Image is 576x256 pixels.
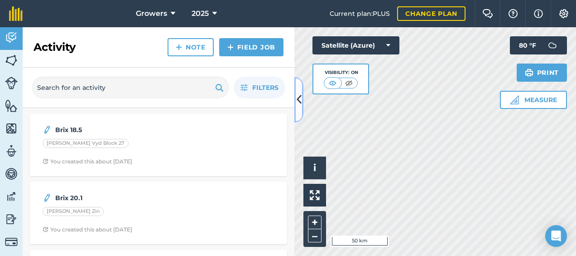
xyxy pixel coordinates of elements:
[168,38,214,56] a: Note
[5,31,18,44] img: svg+xml;base64,PD94bWwgdmVyc2lvbj0iMS4wIiBlbmNvZGluZz0idXRmLTgiPz4KPCEtLSBHZW5lcmF0b3I6IEFkb2JlIE...
[227,42,234,53] img: svg+xml;base64,PHN2ZyB4bWxucz0iaHR0cDovL3d3dy53My5vcmcvMjAwMC9zdmciIHdpZHRoPSIxNCIgaGVpZ2h0PSIyNC...
[558,9,569,18] img: A cog icon
[43,226,48,232] img: Clock with arrow pointing clockwise
[500,91,567,109] button: Measure
[397,6,466,21] a: Change plan
[252,83,278,93] span: Filters
[35,119,282,171] a: Brix 18.5[PERSON_NAME] Vyd Block 27Clock with arrow pointing clockwiseYou created this about [DATE]
[43,192,52,203] img: svg+xml;base64,PD94bWwgdmVyc2lvbj0iMS4wIiBlbmNvZGluZz0idXRmLTgiPz4KPCEtLSBHZW5lcmF0b3I6IEFkb2JlIE...
[545,225,567,247] div: Open Intercom Messenger
[234,77,285,98] button: Filters
[324,69,358,76] div: Visibility: On
[312,36,399,54] button: Satellite (Azure)
[43,124,52,135] img: svg+xml;base64,PD94bWwgdmVyc2lvbj0iMS4wIiBlbmNvZGluZz0idXRmLTgiPz4KPCEtLSBHZW5lcmF0b3I6IEFkb2JlIE...
[543,36,562,54] img: svg+xml;base64,PD94bWwgdmVyc2lvbj0iMS4wIiBlbmNvZGluZz0idXRmLTgiPz4KPCEtLSBHZW5lcmF0b3I6IEFkb2JlIE...
[34,40,76,54] h2: Activity
[5,99,18,113] img: svg+xml;base64,PHN2ZyB4bWxucz0iaHR0cDovL3d3dy53My5vcmcvMjAwMC9zdmciIHdpZHRoPSI1NiIgaGVpZ2h0PSI2MC...
[519,36,536,54] span: 80 ° F
[508,9,518,18] img: A question mark icon
[510,95,519,104] img: Ruler icon
[136,8,167,19] span: Growers
[313,162,316,173] span: i
[55,193,199,203] strong: Brix 20.1
[9,6,23,21] img: fieldmargin Logo
[327,79,338,88] img: svg+xml;base64,PHN2ZyB4bWxucz0iaHR0cDovL3d3dy53My5vcmcvMjAwMC9zdmciIHdpZHRoPSI1MCIgaGVpZ2h0PSI0MC...
[5,54,18,67] img: svg+xml;base64,PHN2ZyB4bWxucz0iaHR0cDovL3d3dy53My5vcmcvMjAwMC9zdmciIHdpZHRoPSI1NiIgaGVpZ2h0PSI2MC...
[43,158,48,164] img: Clock with arrow pointing clockwise
[510,36,567,54] button: 80 °F
[525,67,533,78] img: svg+xml;base64,PHN2ZyB4bWxucz0iaHR0cDovL3d3dy53My5vcmcvMjAwMC9zdmciIHdpZHRoPSIxOSIgaGVpZ2h0PSIyNC...
[5,167,18,181] img: svg+xml;base64,PD94bWwgdmVyc2lvbj0iMS4wIiBlbmNvZGluZz0idXRmLTgiPz4KPCEtLSBHZW5lcmF0b3I6IEFkb2JlIE...
[5,77,18,89] img: svg+xml;base64,PD94bWwgdmVyc2lvbj0iMS4wIiBlbmNvZGluZz0idXRmLTgiPz4KPCEtLSBHZW5lcmF0b3I6IEFkb2JlIE...
[219,38,283,56] a: Field Job
[176,42,182,53] img: svg+xml;base64,PHN2ZyB4bWxucz0iaHR0cDovL3d3dy53My5vcmcvMjAwMC9zdmciIHdpZHRoPSIxNCIgaGVpZ2h0PSIyNC...
[534,8,543,19] img: svg+xml;base64,PHN2ZyB4bWxucz0iaHR0cDovL3d3dy53My5vcmcvMjAwMC9zdmciIHdpZHRoPSIxNyIgaGVpZ2h0PSIxNy...
[5,190,18,203] img: svg+xml;base64,PD94bWwgdmVyc2lvbj0iMS4wIiBlbmNvZGluZz0idXRmLTgiPz4KPCEtLSBHZW5lcmF0b3I6IEFkb2JlIE...
[55,125,199,135] strong: Brix 18.5
[43,226,132,233] div: You created this about [DATE]
[308,216,322,229] button: +
[215,82,224,93] img: svg+xml;base64,PHN2ZyB4bWxucz0iaHR0cDovL3d3dy53My5vcmcvMjAwMC9zdmciIHdpZHRoPSIxOSIgaGVpZ2h0PSIyNC...
[43,158,132,165] div: You created this about [DATE]
[330,9,390,19] span: Current plan : PLUS
[5,236,18,248] img: svg+xml;base64,PD94bWwgdmVyc2lvbj0iMS4wIiBlbmNvZGluZz0idXRmLTgiPz4KPCEtLSBHZW5lcmF0b3I6IEFkb2JlIE...
[343,79,355,88] img: svg+xml;base64,PHN2ZyB4bWxucz0iaHR0cDovL3d3dy53My5vcmcvMjAwMC9zdmciIHdpZHRoPSI1MCIgaGVpZ2h0PSI0MC...
[35,187,282,239] a: Brix 20.1[PERSON_NAME] ZinClock with arrow pointing clockwiseYou created this about [DATE]
[192,8,209,19] span: 2025
[308,229,322,242] button: –
[43,139,129,148] div: [PERSON_NAME] Vyd Block 27
[482,9,493,18] img: Two speech bubbles overlapping with the left bubble in the forefront
[303,157,326,179] button: i
[310,190,320,200] img: Four arrows, one pointing top left, one top right, one bottom right and the last bottom left
[5,144,18,158] img: svg+xml;base64,PD94bWwgdmVyc2lvbj0iMS4wIiBlbmNvZGluZz0idXRmLTgiPz4KPCEtLSBHZW5lcmF0b3I6IEFkb2JlIE...
[5,122,18,135] img: svg+xml;base64,PHN2ZyB4bWxucz0iaHR0cDovL3d3dy53My5vcmcvMjAwMC9zdmciIHdpZHRoPSI1NiIgaGVpZ2h0PSI2MC...
[5,212,18,226] img: svg+xml;base64,PD94bWwgdmVyc2lvbj0iMS4wIiBlbmNvZGluZz0idXRmLTgiPz4KPCEtLSBHZW5lcmF0b3I6IEFkb2JlIE...
[43,207,104,216] div: [PERSON_NAME] Zin
[32,77,229,98] input: Search for an activity
[517,64,567,82] button: Print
